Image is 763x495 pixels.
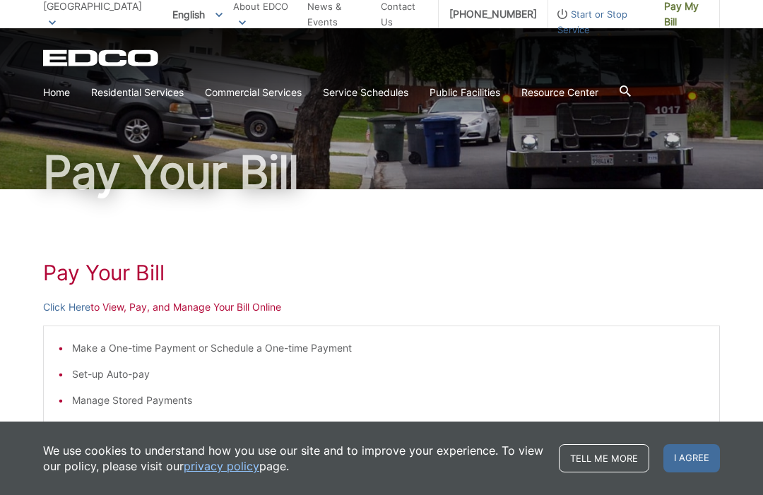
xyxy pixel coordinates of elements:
h1: Pay Your Bill [43,260,720,285]
span: I agree [663,444,720,472]
a: Service Schedules [323,85,408,100]
li: Go Paperless [72,419,705,434]
a: EDCD logo. Return to the homepage. [43,49,160,66]
a: Click Here [43,299,90,315]
a: Resource Center [521,85,598,100]
a: Tell me more [559,444,649,472]
a: Home [43,85,70,100]
p: to View, Pay, and Manage Your Bill Online [43,299,720,315]
a: Public Facilities [430,85,500,100]
a: privacy policy [184,458,259,474]
p: We use cookies to understand how you use our site and to improve your experience. To view our pol... [43,443,545,474]
h1: Pay Your Bill [43,150,720,195]
a: Residential Services [91,85,184,100]
li: Make a One-time Payment or Schedule a One-time Payment [72,340,705,356]
li: Manage Stored Payments [72,393,705,408]
a: Commercial Services [205,85,302,100]
li: Set-up Auto-pay [72,366,705,382]
span: English [162,3,233,26]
